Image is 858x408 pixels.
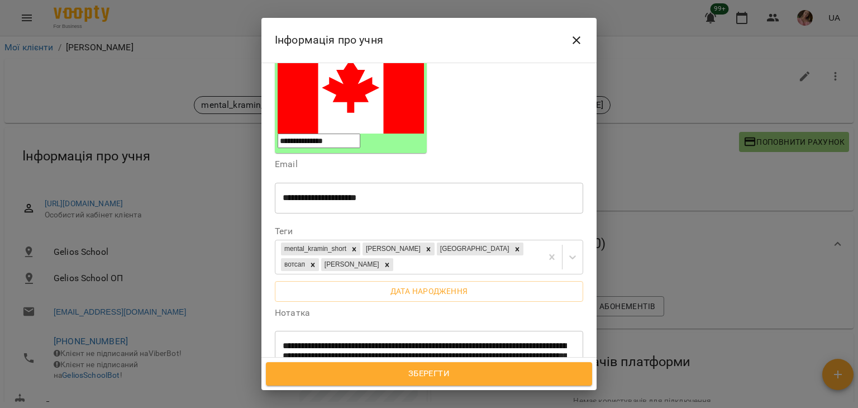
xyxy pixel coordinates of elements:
[275,281,583,301] button: Дата народження
[278,36,424,134] img: Canada
[437,243,511,255] div: [GEOGRAPHIC_DATA]
[284,284,574,298] span: Дата народження
[563,27,590,54] button: Close
[275,31,383,49] h6: Інформація про учня
[281,243,348,255] div: mental_kramin_short
[266,362,592,386] button: Зберегти
[275,227,583,236] label: Теги
[281,258,307,271] div: вотсап
[278,367,580,381] span: Зберегти
[321,258,381,271] div: [PERSON_NAME]
[363,243,422,255] div: [PERSON_NAME]
[275,309,583,317] label: Нотатка
[275,160,583,169] label: Email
